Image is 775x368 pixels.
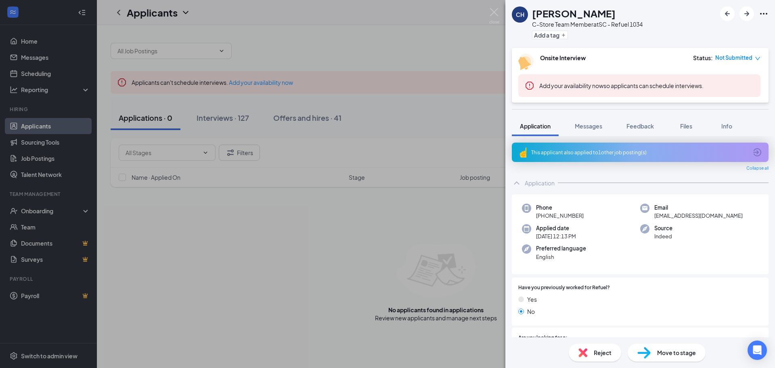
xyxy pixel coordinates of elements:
[536,212,584,220] span: [PHONE_NUMBER]
[654,212,743,220] span: [EMAIL_ADDRESS][DOMAIN_NAME]
[536,224,576,232] span: Applied date
[748,341,767,360] div: Open Intercom Messenger
[759,9,769,19] svg: Ellipses
[752,147,762,157] svg: ArrowCircle
[518,284,610,292] span: Have you previously worked for Refuel?
[654,232,672,240] span: Indeed
[532,6,616,20] h1: [PERSON_NAME]
[527,307,535,316] span: No
[536,232,576,240] span: [DATE] 12:13 PM
[527,295,537,304] span: Yes
[561,33,566,38] svg: Plus
[518,334,567,342] span: Are you looking for a:
[739,6,754,21] button: ArrowRight
[539,82,704,89] span: so applicants can schedule interviews.
[594,348,612,357] span: Reject
[539,82,603,90] button: Add your availability now
[746,165,769,172] span: Collapse all
[742,9,752,19] svg: ArrowRight
[693,54,713,62] div: Status :
[536,204,584,212] span: Phone
[715,54,752,62] span: Not Submitted
[512,178,522,188] svg: ChevronUp
[532,31,568,39] button: PlusAdd a tag
[525,81,534,90] svg: Error
[626,122,654,130] span: Feedback
[540,54,586,61] b: Onsite Interview
[720,6,735,21] button: ArrowLeftNew
[532,20,643,28] div: C-Store Team Member at SC - Refuel 1034
[654,204,743,212] span: Email
[657,348,696,357] span: Move to stage
[531,149,748,156] div: This applicant also applied to 1 other job posting(s)
[723,9,732,19] svg: ArrowLeftNew
[520,122,551,130] span: Application
[575,122,602,130] span: Messages
[525,179,555,187] div: Application
[755,56,760,61] span: down
[680,122,692,130] span: Files
[536,253,586,261] span: English
[721,122,732,130] span: Info
[654,224,672,232] span: Source
[536,244,586,252] span: Preferred language
[516,11,524,19] div: CH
